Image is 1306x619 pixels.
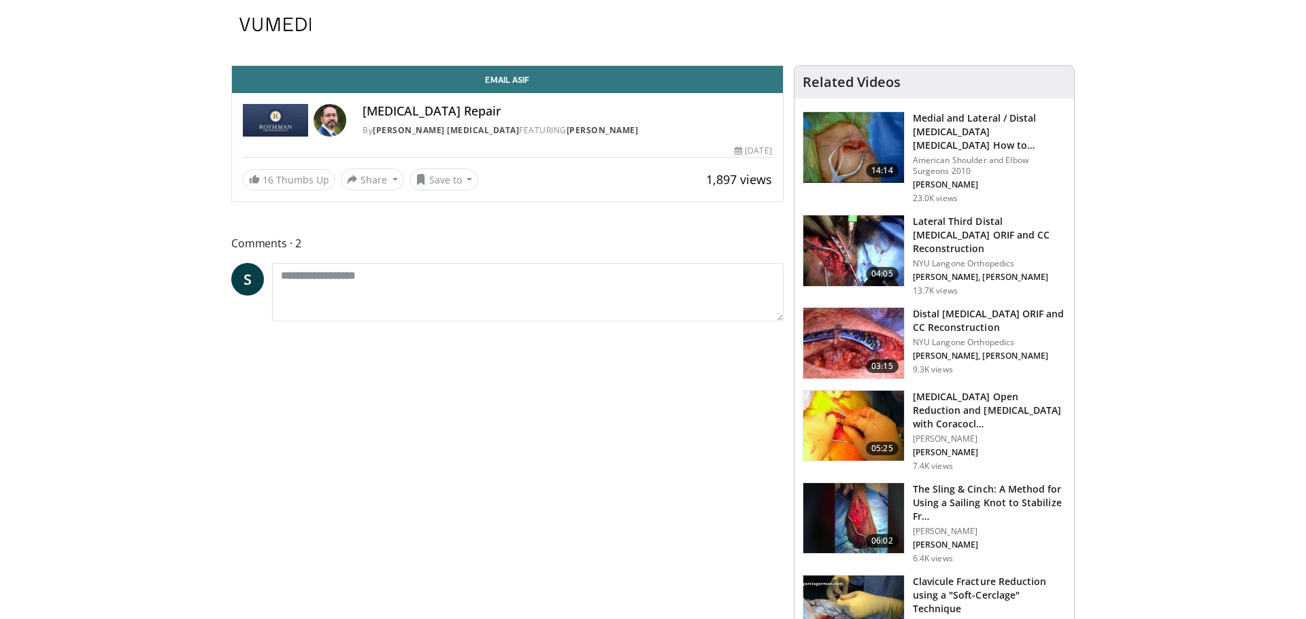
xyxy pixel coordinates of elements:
[243,104,308,137] img: Rothman Hand Surgery
[803,308,904,378] img: 975f9b4a-0628-4e1f-be82-64e786784faa.jpg.150x105_q85_crop-smart_upscale.jpg
[409,169,479,190] button: Save to
[803,215,904,286] img: b53f9957-e81c-4985-86d3-a61d71e8d4c2.150x105_q85_crop-smart_upscale.jpg
[363,104,772,119] h4: [MEDICAL_DATA] Repair
[913,540,1066,550] p: Tammam Hanna
[231,263,264,296] a: S
[913,364,953,375] p: 9.3K views
[735,145,771,157] div: [DATE]
[231,234,784,252] span: Comments 2
[866,442,899,455] span: 05:25
[913,351,1066,361] p: Dylan Lowe
[913,272,1066,283] p: Laith Jazrawi
[913,179,1066,190] p: Peter Millett
[913,482,1066,523] h3: The Sling & Cinch: A Method for Using a Sailing Knot to Stabilize Fractures & Dislocations
[803,482,1066,564] a: 06:02 The Sling & Cinch: A Method for Using a Sailing Knot to Stabilize Fr… [PERSON_NAME] [PERSON...
[803,483,904,554] img: 7469cecb-783c-4225-a461-0115b718ad32.150x105_q85_crop-smart_upscale.jpg
[913,434,1066,444] p: [PERSON_NAME]
[866,267,899,281] span: 04:05
[803,74,901,90] h4: Related Videos
[913,215,1066,255] h3: Lateral Third Distal [MEDICAL_DATA] ORIF and CC Reconstruction
[567,124,639,136] a: [PERSON_NAME]
[803,307,1066,379] a: 03:15 Distal [MEDICAL_DATA] ORIF and CC Reconstruction NYU Langone Orthopedics [PERSON_NAME], [PE...
[803,391,904,461] img: d03f9492-8e94-45ae-897b-284f95b476c7.150x105_q85_crop-smart_upscale.jpg
[913,526,1066,537] p: [PERSON_NAME]
[913,285,958,296] p: 13.7K views
[913,258,1066,269] p: NYU Langone Orthopedics
[866,164,899,177] span: 14:14
[913,447,1066,458] p: Peter Chalmers
[314,104,346,137] img: Avatar
[232,66,783,93] a: Email Asif
[363,124,772,137] div: By FEATURING
[913,155,1066,177] p: American Shoulder and Elbow Surgeons 2010
[866,359,899,373] span: 03:15
[803,112,904,183] img: millet_1.png.150x105_q85_crop-smart_upscale.jpg
[263,173,273,186] span: 16
[913,575,1066,616] h3: Clavicule Fracture Reduction using a "Soft-Cerclage" Technique
[803,390,1066,472] a: 05:25 [MEDICAL_DATA] Open Reduction and [MEDICAL_DATA] with Coracocl… [PERSON_NAME] [PERSON_NAME]...
[913,307,1066,334] h3: Distal [MEDICAL_DATA] ORIF and CC Reconstruction
[866,534,899,548] span: 06:02
[913,553,953,564] p: 6.4K views
[803,111,1066,204] a: 14:14 Medial and Lateral / Distal [MEDICAL_DATA] [MEDICAL_DATA] How to Manage the Ends American S...
[239,18,312,31] img: VuMedi Logo
[913,461,953,472] p: 7.4K views
[803,215,1066,296] a: 04:05 Lateral Third Distal [MEDICAL_DATA] ORIF and CC Reconstruction NYU Langone Orthopedics [PER...
[706,171,772,188] span: 1,897 views
[913,193,958,204] p: 23.0K views
[341,169,404,190] button: Share
[913,390,1066,431] h3: Clavicle Fracture Open Reduction and Internal Fixation with Coracoclavicular Ligament Repair
[373,124,519,136] a: [PERSON_NAME] [MEDICAL_DATA]
[913,111,1066,152] h3: Medial and Lateral / Distal [MEDICAL_DATA] [MEDICAL_DATA] How to Manage the Ends
[913,337,1066,348] p: NYU Langone Orthopedics
[243,169,335,190] a: 16 Thumbs Up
